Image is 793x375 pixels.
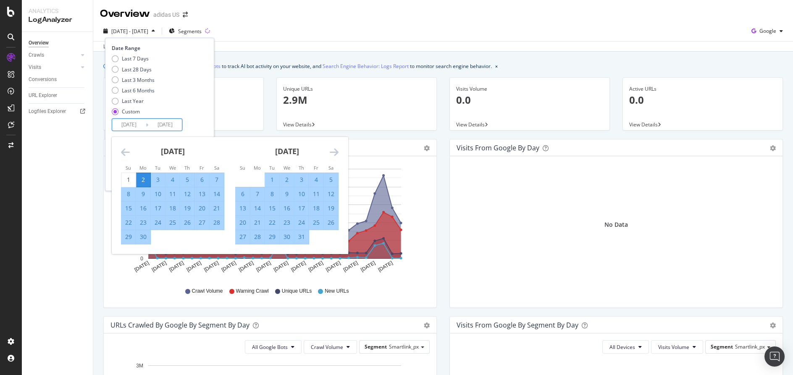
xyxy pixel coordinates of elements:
[210,173,224,187] td: Selected. Saturday, September 7, 2024
[236,230,250,244] td: Selected. Sunday, October 27, 2024
[280,215,294,230] td: Selected. Wednesday, October 23, 2024
[100,7,150,21] div: Overview
[165,215,180,230] td: Selected. Wednesday, September 25, 2024
[325,260,341,273] text: [DATE]
[121,147,130,157] div: Move backward to switch to the previous month.
[210,215,224,230] td: Selected. Saturday, September 28, 2024
[151,201,165,215] td: Selected. Tuesday, September 17, 2024
[121,233,136,241] div: 29
[493,60,500,72] button: close banner
[325,288,349,295] span: New URLs
[121,218,136,227] div: 22
[280,176,294,184] div: 2
[153,10,179,19] div: adidas US
[324,204,338,212] div: 19
[330,147,339,157] div: Move forward to switch to the next month.
[122,87,155,94] div: Last 6 Months
[365,343,387,350] span: Segment
[735,343,765,350] span: Smartlink_px
[255,260,272,273] text: [DATE]
[180,190,194,198] div: 12
[265,190,279,198] div: 8
[110,163,426,280] svg: A chart.
[180,176,194,184] div: 5
[139,165,147,171] small: Mo
[195,176,209,184] div: 6
[456,85,603,93] div: Visits Volume
[294,218,309,227] div: 24
[29,15,86,25] div: LogAnalyzer
[238,260,255,273] text: [DATE]
[112,137,348,254] div: Calendar
[609,344,635,351] span: All Devices
[151,190,165,198] div: 10
[265,173,280,187] td: Selected. Tuesday, October 1, 2024
[121,230,136,244] td: Selected. Sunday, September 29, 2024
[236,218,250,227] div: 20
[155,165,160,171] small: Tu
[770,145,776,151] div: gear
[309,218,323,227] div: 25
[269,165,275,171] small: Tu
[240,165,245,171] small: Su
[294,190,309,198] div: 10
[29,107,66,116] div: Logfiles Explorer
[151,187,165,201] td: Selected. Tuesday, September 10, 2024
[151,260,168,273] text: [DATE]
[294,176,309,184] div: 3
[280,201,294,215] td: Selected. Wednesday, October 16, 2024
[283,85,430,93] div: Unique URLs
[280,190,294,198] div: 9
[324,190,338,198] div: 12
[759,27,776,34] span: Google
[283,93,430,107] p: 2.9M
[294,204,309,212] div: 17
[309,187,324,201] td: Selected. Friday, October 11, 2024
[136,173,151,187] td: Selected as start date. Monday, September 2, 2024
[324,187,339,201] td: Selected. Saturday, October 12, 2024
[184,165,190,171] small: Th
[294,215,309,230] td: Selected. Thursday, October 24, 2024
[29,91,87,100] a: URL Explorer
[280,230,294,244] td: Selected. Wednesday, October 30, 2024
[265,204,279,212] div: 15
[294,173,309,187] td: Selected. Thursday, October 3, 2024
[121,173,136,187] td: Choose Sunday, September 1, 2024 as your check-out date. It’s available.
[126,165,131,171] small: Su
[651,340,703,354] button: Visits Volume
[770,323,776,328] div: gear
[192,288,223,295] span: Crawl Volume
[200,165,204,171] small: Fr
[165,176,180,184] div: 4
[195,187,210,201] td: Selected. Friday, September 13, 2024
[280,187,294,201] td: Selected. Wednesday, October 9, 2024
[112,55,155,62] div: Last 7 Days
[309,176,323,184] div: 4
[165,190,180,198] div: 11
[122,66,152,73] div: Last 28 Days
[280,233,294,241] div: 30
[136,230,151,244] td: Selected. Monday, September 30, 2024
[250,215,265,230] td: Selected. Monday, October 21, 2024
[250,230,265,244] td: Selected. Monday, October 28, 2024
[311,344,343,351] span: Crawl Volume
[280,173,294,187] td: Selected. Wednesday, October 2, 2024
[245,340,302,354] button: All Google Bots
[151,215,165,230] td: Selected. Tuesday, September 24, 2024
[629,85,776,93] div: Active URLs
[180,204,194,212] div: 19
[169,165,176,171] small: We
[136,187,151,201] td: Selected. Monday, September 9, 2024
[148,119,182,131] input: End Date
[307,260,324,273] text: [DATE]
[29,7,86,15] div: Analytics
[29,107,87,116] a: Logfiles Explorer
[236,204,250,212] div: 13
[389,343,419,350] span: Smartlink_px
[151,204,165,212] div: 17
[165,218,180,227] div: 25
[165,201,180,215] td: Selected. Wednesday, September 18, 2024
[314,165,318,171] small: Fr
[29,91,57,100] div: URL Explorer
[161,146,185,156] strong: [DATE]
